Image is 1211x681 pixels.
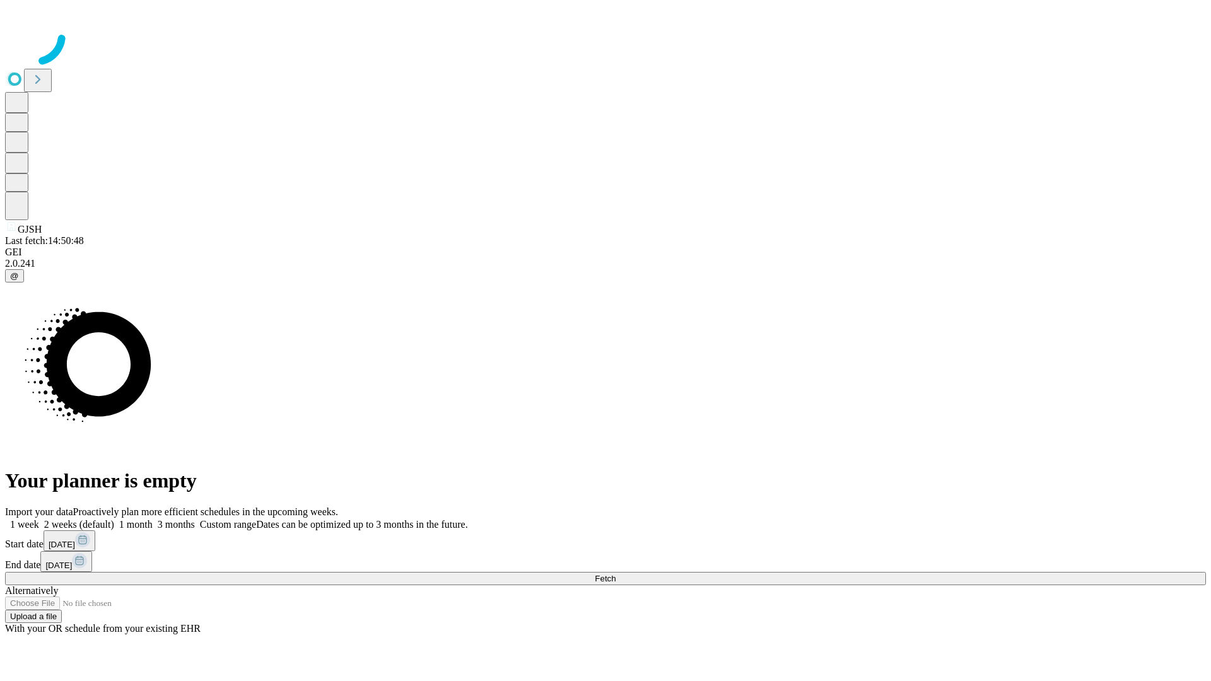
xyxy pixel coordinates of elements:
[40,551,92,572] button: [DATE]
[5,530,1206,551] div: Start date
[5,269,24,282] button: @
[5,610,62,623] button: Upload a file
[5,585,58,596] span: Alternatively
[5,235,84,246] span: Last fetch: 14:50:48
[595,574,616,583] span: Fetch
[158,519,195,530] span: 3 months
[44,530,95,551] button: [DATE]
[44,519,114,530] span: 2 weeks (default)
[200,519,256,530] span: Custom range
[5,469,1206,492] h1: Your planner is empty
[10,519,39,530] span: 1 week
[18,224,42,235] span: GJSH
[10,271,19,281] span: @
[256,519,467,530] span: Dates can be optimized up to 3 months in the future.
[5,258,1206,269] div: 2.0.241
[5,247,1206,258] div: GEI
[5,623,201,634] span: With your OR schedule from your existing EHR
[45,561,72,570] span: [DATE]
[5,506,73,517] span: Import your data
[5,551,1206,572] div: End date
[49,540,75,549] span: [DATE]
[73,506,338,517] span: Proactively plan more efficient schedules in the upcoming weeks.
[119,519,153,530] span: 1 month
[5,572,1206,585] button: Fetch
